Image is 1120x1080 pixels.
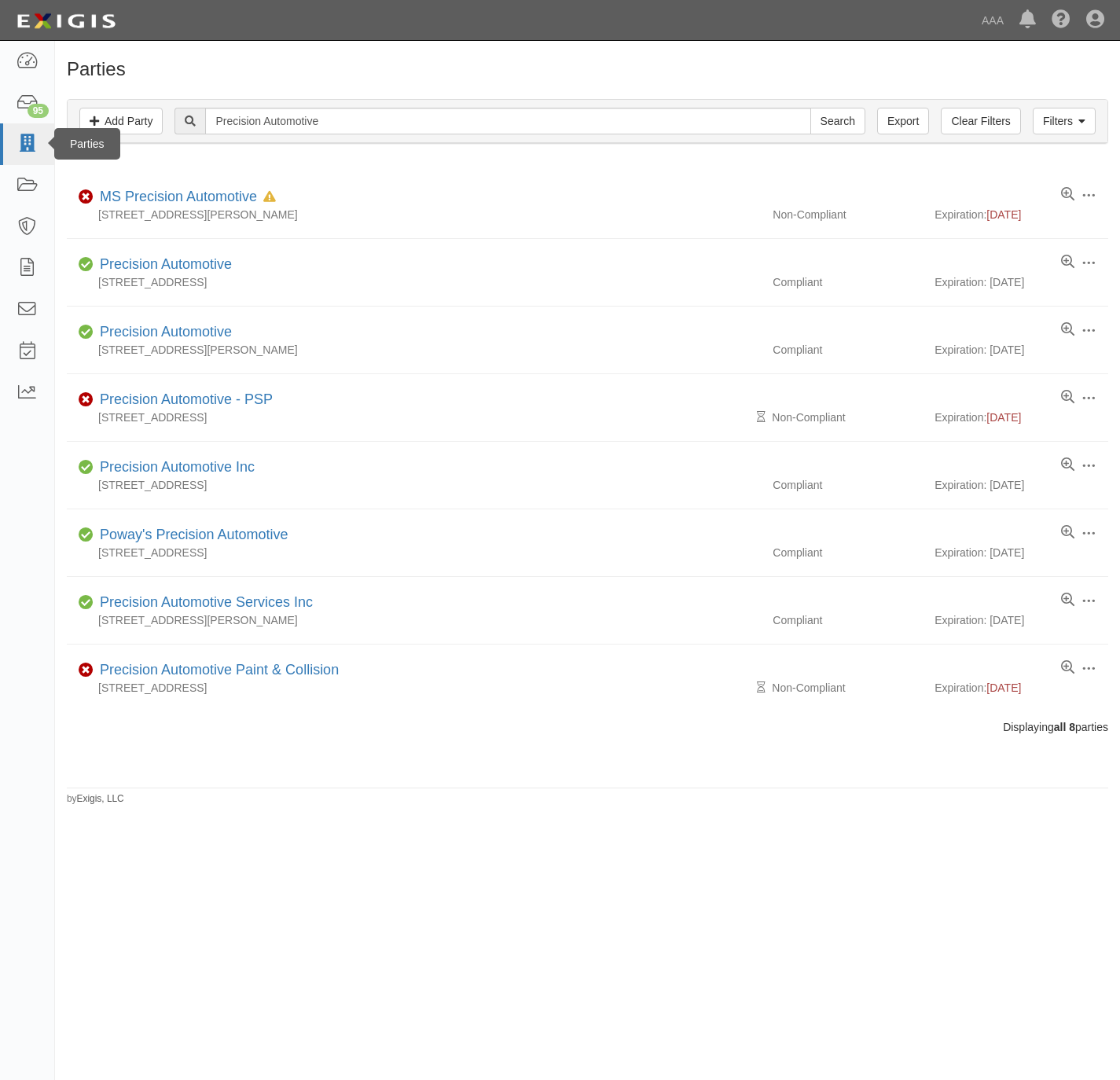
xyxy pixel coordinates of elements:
[986,681,1021,694] span: [DATE]
[877,108,929,134] a: Export
[100,324,232,340] a: Precision Automotive
[1061,255,1074,270] a: View results summary
[94,322,232,343] div: Precision Automotive
[79,108,163,134] a: Add Party
[761,612,935,628] div: Compliant
[100,189,257,204] a: MS Precision Automotive
[55,719,1120,735] div: Displaying parties
[935,612,1108,628] div: Expiration: [DATE]
[94,255,232,275] div: Precision Automotive
[761,207,935,222] div: Non-Compliant
[94,457,255,478] div: Precision Automotive Inc
[67,680,761,696] div: [STREET_ADDRESS]
[67,207,761,222] div: [STREET_ADDRESS][PERSON_NAME]
[100,594,313,610] a: Precision Automotive Services Inc
[761,545,935,560] div: Compliant
[935,680,1108,696] div: Expiration:
[100,391,273,407] a: Precision Automotive - PSP
[1061,660,1074,676] a: View results summary
[79,395,94,406] i: Non-Compliant
[935,477,1108,493] div: Expiration: [DATE]
[263,192,276,203] i: In Default since 08/12/2025
[54,128,120,160] div: Parties
[935,342,1108,358] div: Expiration: [DATE]
[757,682,766,693] i: Pending Review
[1061,525,1074,541] a: View results summary
[67,274,761,290] div: [STREET_ADDRESS]
[79,192,94,203] i: Non-Compliant
[1052,11,1070,30] i: Help Center - Complianz
[79,462,94,473] i: Compliant
[761,342,935,358] div: Compliant
[1054,721,1075,733] b: all 8
[94,390,273,410] div: Precision Automotive - PSP
[986,411,1021,424] span: [DATE]
[205,108,810,134] input: Search
[77,793,124,804] a: Exigis, LLC
[94,187,276,208] div: MS Precision Automotive
[986,208,1021,221] span: [DATE]
[79,327,94,338] i: Compliant
[935,410,1108,425] div: Expiration:
[28,104,49,118] div: 95
[757,412,766,423] i: Pending Review
[761,410,935,425] div: Non-Compliant
[761,680,935,696] div: Non-Compliant
[1061,187,1074,203] a: View results summary
[79,665,94,676] i: Non-Compliant
[1061,390,1074,406] a: View results summary
[79,530,94,541] i: Compliant
[935,207,1108,222] div: Expiration:
[67,410,761,425] div: [STREET_ADDRESS]
[94,593,313,613] div: Precision Automotive Services Inc
[100,256,232,272] a: Precision Automotive
[974,5,1012,36] a: AAA
[67,59,1108,79] h1: Parties
[79,259,94,270] i: Compliant
[810,108,865,134] input: Search
[1061,593,1074,608] a: View results summary
[67,612,761,628] div: [STREET_ADDRESS][PERSON_NAME]
[67,545,761,560] div: [STREET_ADDRESS]
[761,274,935,290] div: Compliant
[941,108,1020,134] a: Clear Filters
[94,525,288,546] div: Poway's Precision Automotive
[79,597,94,608] i: Compliant
[1061,457,1074,473] a: View results summary
[67,477,761,493] div: [STREET_ADDRESS]
[935,274,1108,290] div: Expiration: [DATE]
[100,662,339,678] a: Precision Automotive Paint & Collision
[12,7,120,35] img: logo-5460c22ac91f19d4615b14bd174203de0afe785f0fc80cf4dbbc73dc1793850b.png
[67,342,761,358] div: [STREET_ADDRESS][PERSON_NAME]
[761,477,935,493] div: Compliant
[100,459,255,475] a: Precision Automotive Inc
[67,792,124,806] small: by
[94,660,339,681] div: Precision Automotive Paint & Collision
[935,545,1108,560] div: Expiration: [DATE]
[1061,322,1074,338] a: View results summary
[1033,108,1096,134] a: Filters
[100,527,288,542] a: Poway's Precision Automotive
